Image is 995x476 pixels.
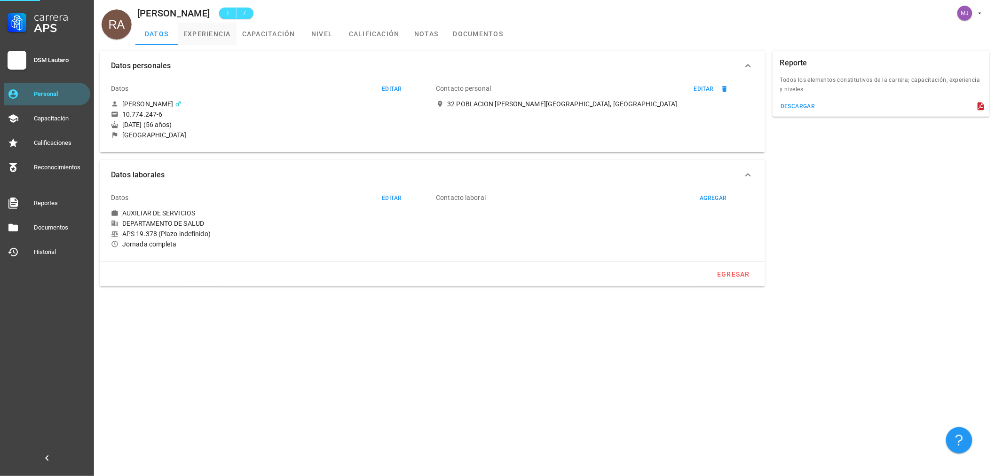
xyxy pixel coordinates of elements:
div: Datos [111,77,129,100]
a: Calificaciones [4,132,90,154]
span: 7 [240,8,248,18]
div: Documentos [34,224,87,231]
div: [PERSON_NAME] [137,8,210,18]
div: editar [381,195,402,201]
div: [DATE] (56 años) [111,120,429,129]
div: 10.774.247-6 [122,110,162,119]
a: experiencia [178,23,237,45]
div: [PERSON_NAME] [122,100,173,108]
div: Todos los elementos constitutivos de la carrera; capacitación, experiencia y niveles. [773,75,989,100]
button: editar [377,84,406,94]
div: DSM Lautaro [34,56,87,64]
button: Datos laborales [100,160,765,190]
div: Jornada completa [111,240,429,248]
a: datos [135,23,178,45]
div: Contacto personal [436,77,491,100]
button: agregar [695,193,731,203]
span: RA [109,9,125,40]
div: Datos [111,186,129,209]
span: Datos personales [111,59,742,72]
div: Carrera [34,11,87,23]
a: Reportes [4,192,90,214]
div: avatar [102,9,132,40]
div: Calificaciones [34,139,87,147]
div: DEPARTAMENTO DE SALUD [111,219,429,228]
button: egresar [713,266,754,283]
a: nivel [301,23,343,45]
a: Documentos [4,216,90,239]
a: Reconocimientos [4,156,90,179]
div: [GEOGRAPHIC_DATA] [122,131,187,139]
button: editar [377,193,406,203]
div: avatar [957,6,972,21]
div: 32 POBLACION [PERSON_NAME][GEOGRAPHIC_DATA], [GEOGRAPHIC_DATA] [448,100,678,108]
a: Personal [4,83,90,105]
span: Datos laborales [111,168,742,182]
a: Historial [4,241,90,263]
a: notas [405,23,448,45]
div: Reporte [780,51,807,75]
div: AUXILIAR DE SERVICIOS [122,209,195,217]
div: descargar [780,103,815,110]
button: Datos personales [100,51,765,81]
div: APS 19.378 (Plazo indefinido) [111,230,429,238]
div: editar [381,86,402,92]
div: Personal [34,90,87,98]
div: agregar [699,195,727,201]
div: APS [34,23,87,34]
button: descargar [776,100,819,113]
a: calificación [343,23,405,45]
div: editar [694,86,714,92]
a: 32 POBLACION [PERSON_NAME][GEOGRAPHIC_DATA], [GEOGRAPHIC_DATA] [436,100,754,108]
button: editar [689,84,718,94]
div: Contacto laboral [436,186,486,209]
div: Reportes [34,199,87,207]
span: F [225,8,232,18]
div: Capacitación [34,115,87,122]
a: Capacitación [4,107,90,130]
div: egresar [717,270,750,278]
div: Reconocimientos [34,164,87,171]
div: Historial [34,248,87,256]
a: documentos [448,23,509,45]
a: capacitación [237,23,301,45]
